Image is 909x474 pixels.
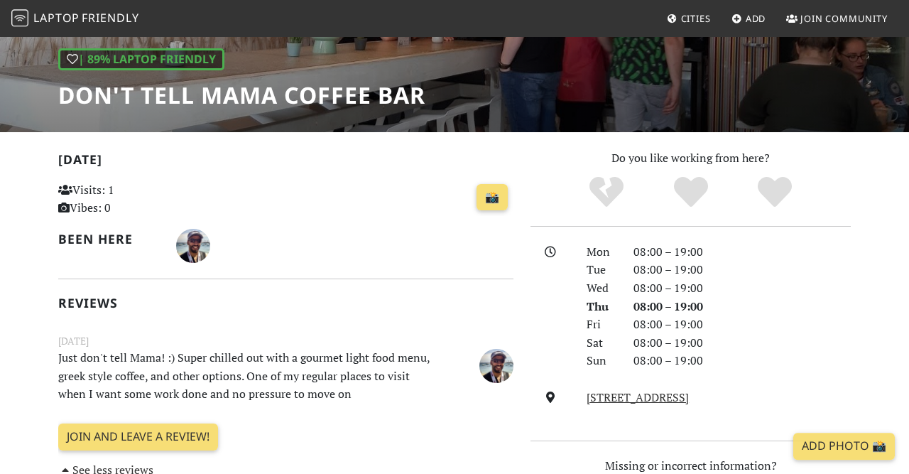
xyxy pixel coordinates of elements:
[578,261,625,279] div: Tue
[477,184,508,211] a: 📸
[58,181,199,217] p: Visits: 1 Vibes: 0
[564,175,648,210] div: No
[578,243,625,262] div: Mon
[625,243,859,262] div: 08:00 – 19:00
[681,12,711,25] span: Cities
[625,334,859,352] div: 08:00 – 19:00
[578,352,625,370] div: Sun
[780,6,893,31] a: Join Community
[625,352,859,370] div: 08:00 – 19:00
[793,433,895,460] a: Add Photo 📸
[58,424,218,451] a: Join and leave a review!
[58,232,159,247] h2: Been here
[578,298,625,316] div: Thu
[50,333,522,349] small: [DATE]
[625,261,859,279] div: 08:00 – 19:00
[625,279,859,298] div: 08:00 – 19:00
[661,6,717,31] a: Cities
[578,279,625,298] div: Wed
[746,12,766,25] span: Add
[176,229,210,263] img: 1065-carlos.jpg
[11,6,139,31] a: LaptopFriendly LaptopFriendly
[578,334,625,352] div: Sat
[530,149,851,168] p: Do you like working from here?
[50,349,443,404] p: Just don't tell Mama! :) Super chilled out with a gourmet light food menu, greek style coffee, an...
[625,298,859,316] div: 08:00 – 19:00
[800,12,888,25] span: Join Community
[479,349,513,383] img: 1065-carlos.jpg
[58,48,224,71] div: | 89% Laptop Friendly
[33,10,80,26] span: Laptop
[479,357,513,372] span: Carlos Monteiro
[58,152,513,173] h2: [DATE]
[733,175,817,210] div: Definitely!
[726,6,772,31] a: Add
[648,175,733,210] div: Yes
[58,82,425,109] h1: Don't tell Mama Coffee Bar
[176,237,210,252] span: Carlos Monteiro
[587,389,689,405] a: [STREET_ADDRESS]
[58,296,513,311] h2: Reviews
[578,316,625,334] div: Fri
[11,9,28,26] img: LaptopFriendly
[625,316,859,334] div: 08:00 – 19:00
[82,10,138,26] span: Friendly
